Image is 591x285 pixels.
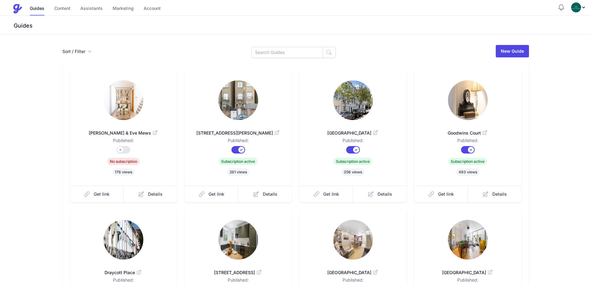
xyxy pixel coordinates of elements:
[309,130,397,136] span: [GEOGRAPHIC_DATA]
[333,80,373,120] img: cmhj8lc3115tuocrz0uiwq6yv7xm
[309,122,397,137] a: [GEOGRAPHIC_DATA]
[123,186,177,203] a: Details
[107,158,140,165] span: No subscription
[195,130,282,136] span: [STREET_ADDRESS][PERSON_NAME]
[62,48,92,55] button: Sort / Filter
[263,191,277,197] span: Details
[424,269,512,276] span: [GEOGRAPHIC_DATA]
[80,269,167,276] span: Draycott Place
[113,2,134,16] a: Marketing
[309,262,397,277] a: [GEOGRAPHIC_DATA]
[557,4,565,11] button: Notifications
[70,186,124,203] a: Get link
[414,186,468,203] a: Get link
[30,2,44,16] a: Guides
[80,122,167,137] a: [PERSON_NAME] & Eve Mews
[112,168,135,176] span: 176 views
[468,186,522,203] a: Details
[12,22,591,29] h3: Guides
[12,4,22,14] img: Guestive Guides
[144,2,161,16] a: Account
[341,168,365,176] span: 356 views
[219,158,257,165] span: Subscription active
[323,191,339,197] span: Get link
[334,158,372,165] span: Subscription active
[448,220,488,260] img: buseijur2qr5z78qud1h63idj2qn
[448,158,487,165] span: Subscription active
[424,130,512,136] span: Goodwins Court
[80,262,167,277] a: Draycott Place
[185,186,239,203] a: Get link
[80,2,103,16] a: Assistants
[424,262,512,277] a: [GEOGRAPHIC_DATA]
[251,47,323,58] input: Search Guides
[148,191,163,197] span: Details
[571,2,586,12] div: Profile Menu
[309,269,397,276] span: [GEOGRAPHIC_DATA]
[104,220,143,260] img: 9imzef06emczlv96fba3clses6di
[94,191,110,197] span: Get link
[218,80,258,120] img: jsjsbgcgdh77uay8ifdy02w9bdpf
[104,80,143,120] img: 8irs0xxcd7y882ywz7mpe9a3jgvk
[80,130,167,136] span: [PERSON_NAME] & Eve Mews
[218,220,258,260] img: vjgrcjy5dgi67upirbet7aivazhc
[309,137,397,146] dd: Published:
[492,191,507,197] span: Details
[424,137,512,146] dd: Published:
[238,186,292,203] a: Details
[54,2,70,16] a: Content
[456,168,480,176] span: 493 views
[333,220,373,260] img: uvcqv6n6gb2fydhuftzp0jcwc20i
[299,186,353,203] a: Get link
[448,80,488,120] img: 8yy83w9uj3y9fnlmk5k3e80u5dk4
[496,45,529,57] a: New Guide
[438,191,454,197] span: Get link
[195,122,282,137] a: [STREET_ADDRESS][PERSON_NAME]
[208,191,224,197] span: Get link
[195,262,282,277] a: [STREET_ADDRESS]
[424,122,512,137] a: Goodwins Court
[195,269,282,276] span: [STREET_ADDRESS]
[227,168,249,176] span: 261 views
[195,137,282,146] dd: Published:
[353,186,407,203] a: Details
[571,2,581,12] img: oovs19i4we9w73xo0bfpgswpi0cd
[80,137,167,146] dd: Published:
[378,191,392,197] span: Details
